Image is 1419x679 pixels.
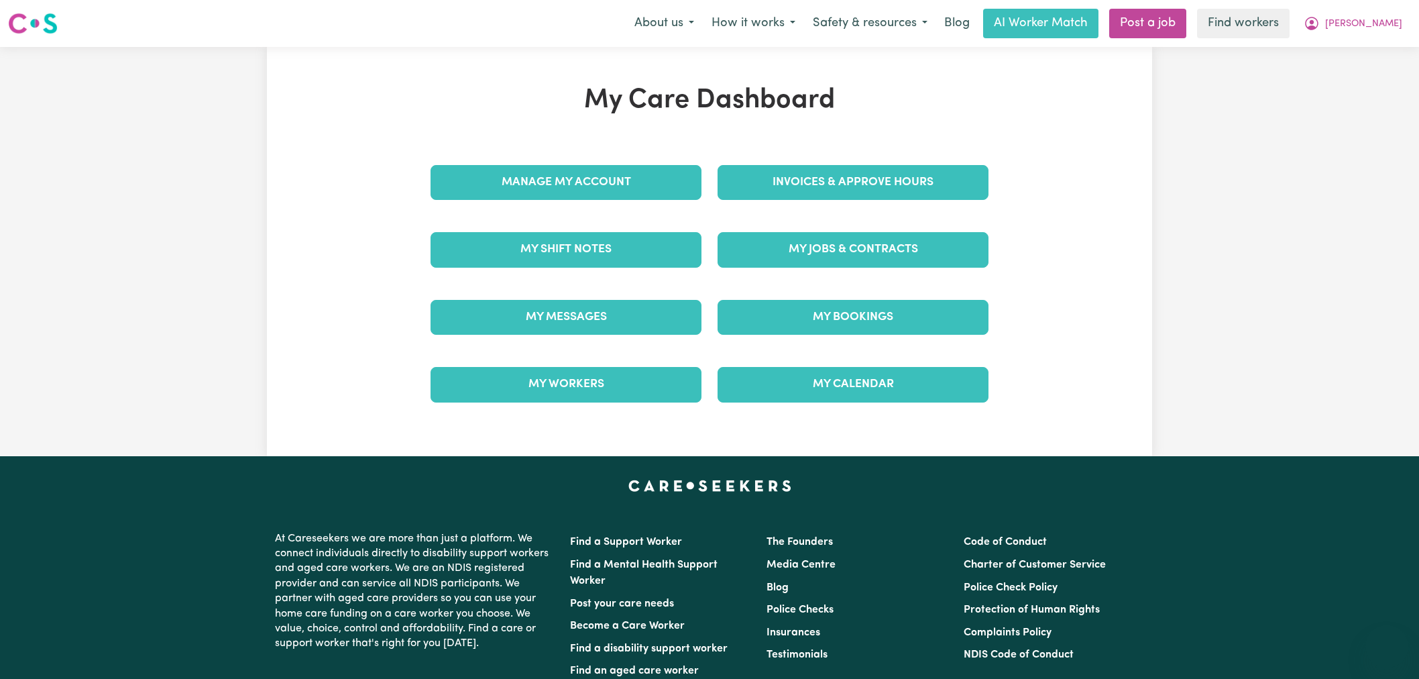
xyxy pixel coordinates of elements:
[1295,9,1411,38] button: My Account
[964,627,1052,638] a: Complaints Policy
[964,582,1058,593] a: Police Check Policy
[8,8,58,39] a: Careseekers logo
[964,605,1100,615] a: Protection of Human Rights
[1325,17,1402,32] span: [PERSON_NAME]
[570,643,728,654] a: Find a disability support worker
[718,165,988,200] a: Invoices & Approve Hours
[936,9,978,38] a: Blog
[570,560,718,586] a: Find a Mental Health Support Worker
[1365,625,1408,668] iframe: Button to launch messaging window
[422,85,997,117] h1: My Care Dashboard
[718,367,988,402] a: My Calendar
[804,9,936,38] button: Safety & resources
[767,582,789,593] a: Blog
[628,480,791,491] a: Careseekers home page
[1109,9,1186,38] a: Post a job
[767,560,836,570] a: Media Centre
[983,9,1098,38] a: AI Worker Match
[767,627,820,638] a: Insurances
[570,598,674,609] a: Post your care needs
[431,165,701,200] a: Manage My Account
[1197,9,1290,38] a: Find workers
[703,9,804,38] button: How it works
[767,537,833,547] a: The Founders
[964,537,1047,547] a: Code of Conduct
[718,300,988,335] a: My Bookings
[8,11,58,36] img: Careseekers logo
[964,560,1106,570] a: Charter of Customer Service
[570,621,685,631] a: Become a Care Worker
[626,9,703,38] button: About us
[570,666,699,676] a: Find an aged care worker
[964,649,1074,660] a: NDIS Code of Conduct
[431,367,701,402] a: My Workers
[431,232,701,267] a: My Shift Notes
[431,300,701,335] a: My Messages
[767,649,828,660] a: Testimonials
[570,537,682,547] a: Find a Support Worker
[275,526,554,657] p: At Careseekers we are more than just a platform. We connect individuals directly to disability su...
[718,232,988,267] a: My Jobs & Contracts
[767,605,834,615] a: Police Checks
